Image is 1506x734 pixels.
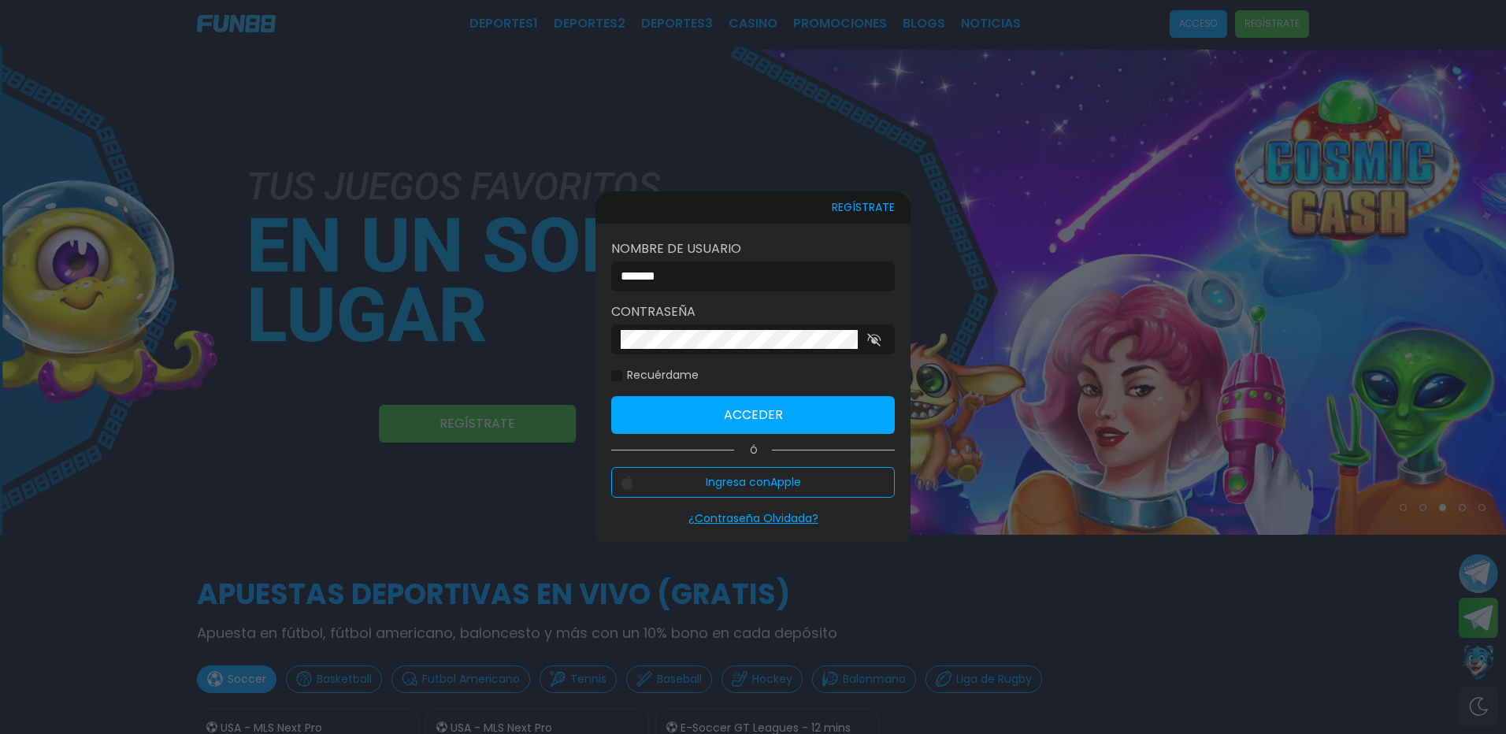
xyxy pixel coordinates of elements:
[611,239,895,258] label: Nombre de usuario
[611,510,895,527] p: ¿Contraseña Olvidada?
[611,467,895,498] button: Ingresa conApple
[611,302,895,321] label: Contraseña
[611,443,895,458] p: Ó
[832,191,895,224] button: REGÍSTRATE
[611,367,699,384] label: Recuérdame
[611,396,895,434] button: Acceder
